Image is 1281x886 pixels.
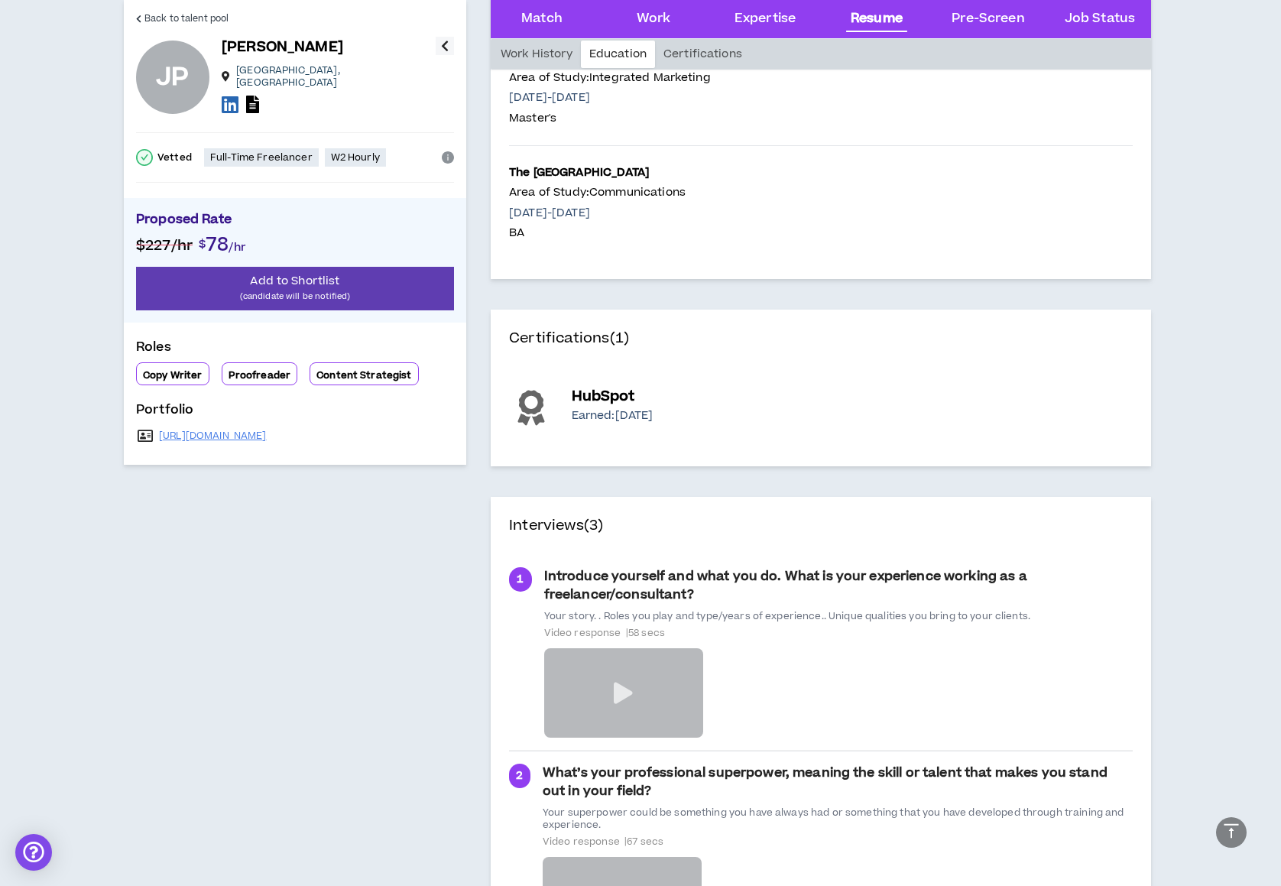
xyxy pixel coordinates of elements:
p: (candidate will be notified) [136,289,454,303]
div: Your story. . Roles you play and type/years of experience.. Unique qualities you bring to your cl... [544,610,1133,622]
div: Work History [492,41,581,68]
img: HubSpot [509,386,553,430]
div: Match [521,9,563,29]
p: Roles [136,338,454,362]
h4: Interviews (3) [509,515,603,537]
span: info-circle [442,151,454,164]
span: Video response | 67 secs [543,836,1133,848]
div: JP [156,65,190,89]
span: Video response | 58 secs [544,627,1133,639]
p: BA [509,225,686,242]
span: Add to Shortlist [250,273,339,289]
div: Open Intercom Messenger [15,834,52,871]
span: $ [199,236,206,252]
p: Area of Study: Integrated Marketing [509,70,711,86]
div: Expertise [735,9,796,29]
p: Proofreader [229,369,291,381]
div: Pre-Screen [952,9,1024,29]
div: Janine P. [136,41,209,114]
p: Area of Study: Communications [509,184,686,201]
p: [DATE] - [DATE] [509,89,711,106]
p: Full-Time Freelancer [210,151,313,164]
p: Copy Writer [143,369,203,381]
p: Vetted [157,151,192,164]
p: Earned: [DATE] [572,407,1133,424]
button: Add to Shortlist(candidate will be notified) [136,267,454,310]
p: Master's [509,110,711,127]
span: $227 /hr [136,235,193,256]
span: 1 [517,571,524,588]
strong: Introduce yourself and what you do. What is your experience working as a freelancer/consultant? [544,567,1027,604]
div: Resume [851,9,903,29]
div: Education [581,41,655,68]
a: [URL][DOMAIN_NAME] [159,430,267,442]
p: [PERSON_NAME] [222,37,343,58]
div: Work [637,9,671,29]
p: HubSpot [572,386,1133,407]
div: Job Status [1065,9,1135,29]
div: Certifications [655,41,751,68]
span: /hr [229,239,245,255]
span: 2 [516,768,523,784]
p: W2 Hourly [331,151,380,164]
span: Back to talent pool [144,11,229,26]
p: Portfolio [136,401,454,425]
p: Proposed Rate [136,210,454,233]
h4: Certifications (1) [509,328,1133,368]
p: Content Strategist [316,369,412,381]
span: vertical-align-top [1222,822,1240,840]
span: 78 [206,232,229,258]
span: check-circle [136,149,153,166]
div: Your superpower could be something you have always had or something that you have developed throu... [543,806,1133,831]
p: [GEOGRAPHIC_DATA] , [GEOGRAPHIC_DATA] [236,64,436,89]
p: [DATE] - [DATE] [509,205,686,222]
strong: What’s your professional superpower, meaning the skill or talent that makes you stand out in your... [543,764,1107,800]
p: The [GEOGRAPHIC_DATA] [509,164,686,181]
